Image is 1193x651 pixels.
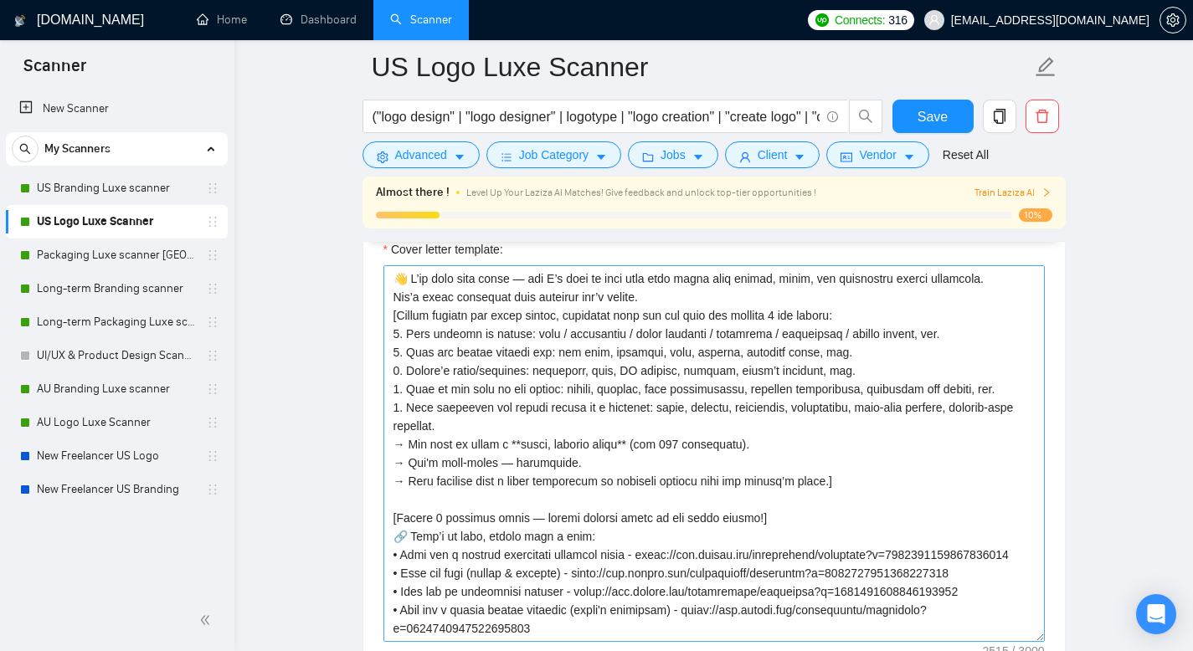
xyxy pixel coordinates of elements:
[1136,594,1176,634] div: Open Intercom Messenger
[376,183,450,202] span: Almost there !
[19,92,214,126] a: New Scanner
[642,151,654,163] span: folder
[486,141,621,168] button: barsJob Categorycaret-down
[928,14,940,26] span: user
[395,146,447,164] span: Advanced
[1160,7,1186,33] button: setting
[519,146,589,164] span: Job Category
[197,13,247,27] a: homeHome
[363,141,480,168] button: settingAdvancedcaret-down
[377,151,388,163] span: setting
[12,136,39,162] button: search
[206,282,219,295] span: holder
[206,182,219,195] span: holder
[13,143,38,155] span: search
[739,151,751,163] span: user
[10,54,100,89] span: Scanner
[37,473,196,506] a: New Freelancer US Branding
[37,439,196,473] a: New Freelancer US Logo
[725,141,820,168] button: userClientcaret-down
[835,11,885,29] span: Connects:
[501,151,512,163] span: bars
[794,151,805,163] span: caret-down
[888,11,907,29] span: 316
[199,612,216,628] span: double-left
[37,272,196,305] a: Long-term Branding scanner
[206,249,219,262] span: holder
[44,132,111,166] span: My Scanners
[206,315,219,329] span: holder
[383,240,503,259] label: Cover letter template:
[850,109,882,124] span: search
[1026,100,1059,133] button: delete
[14,8,26,34] img: logo
[37,238,196,272] a: Packaging Luxe scanner [GEOGRAPHIC_DATA]
[628,141,718,168] button: folderJobscaret-down
[373,106,820,127] input: Search Freelance Jobs...
[859,146,896,164] span: Vendor
[206,382,219,396] span: holder
[918,106,948,127] span: Save
[37,305,196,339] a: Long-term Packaging Luxe scanner
[974,185,1052,201] button: Train Laziza AI
[206,349,219,362] span: holder
[1026,109,1058,124] span: delete
[6,132,228,506] li: My Scanners
[37,172,196,205] a: US Branding Luxe scanner
[1035,56,1057,78] span: edit
[983,100,1016,133] button: copy
[466,187,816,198] span: Level Up Your Laziza AI Matches! Give feedback and unlock top-tier opportunities !
[37,205,196,238] a: US Logo Luxe Scanner
[692,151,704,163] span: caret-down
[827,111,838,122] span: info-circle
[1160,13,1185,27] span: setting
[849,100,882,133] button: search
[390,13,452,27] a: searchScanner
[383,265,1045,642] textarea: Cover letter template:
[1041,187,1052,197] span: right
[206,416,219,429] span: holder
[206,449,219,463] span: holder
[206,215,219,228] span: holder
[661,146,686,164] span: Jobs
[892,100,974,133] button: Save
[815,13,829,27] img: upwork-logo.png
[943,146,989,164] a: Reset All
[903,151,915,163] span: caret-down
[1160,13,1186,27] a: setting
[1019,208,1052,222] span: 10%
[206,483,219,496] span: holder
[595,151,607,163] span: caret-down
[37,372,196,406] a: AU Branding Luxe scanner
[280,13,357,27] a: dashboardDashboard
[984,109,1016,124] span: copy
[372,46,1031,88] input: Scanner name...
[6,92,228,126] li: New Scanner
[37,406,196,439] a: AU Logo Luxe Scanner
[37,339,196,372] a: UI/UX & Product Design Scanner
[841,151,852,163] span: idcard
[826,141,928,168] button: idcardVendorcaret-down
[454,151,465,163] span: caret-down
[758,146,788,164] span: Client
